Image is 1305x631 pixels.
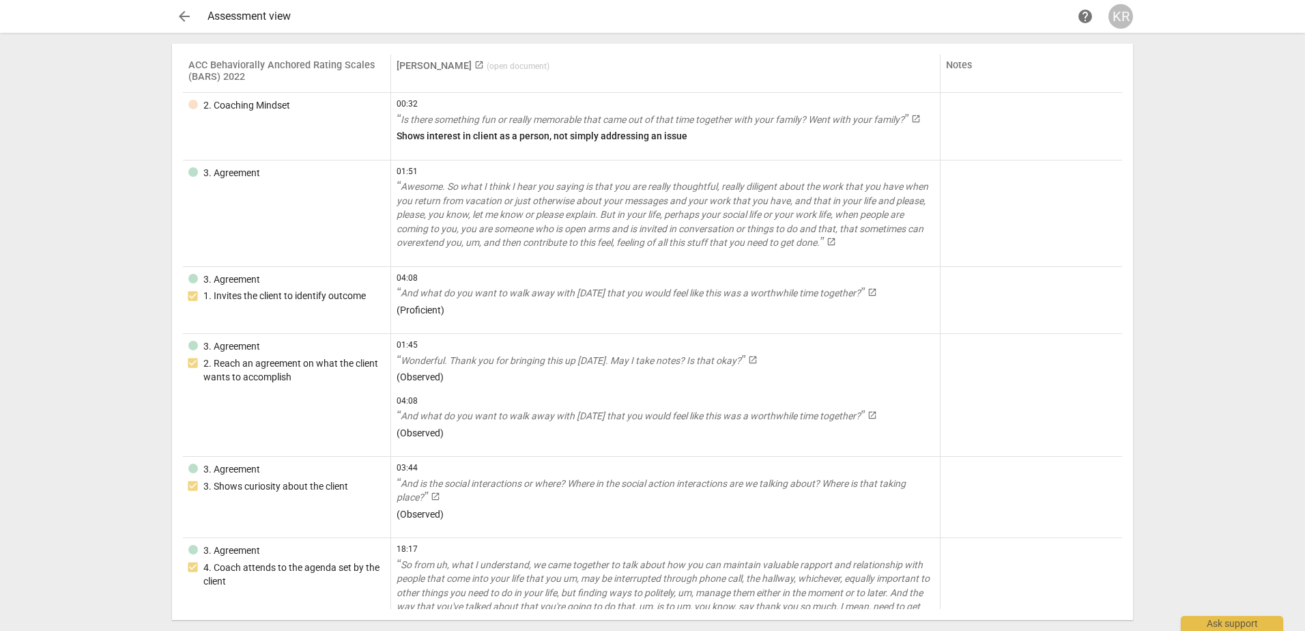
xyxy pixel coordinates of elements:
p: ( Observed ) [397,370,934,384]
div: 1. Invites the client to identify outcome [203,289,366,303]
p: Shows interest in client as a person, not simply addressing an issue [397,129,934,143]
button: KR [1108,4,1133,29]
span: 18:17 [397,544,934,555]
div: 2. Coaching Mindset [203,98,290,113]
a: So from uh, what I understand, we came together to talk about how you can maintain valuable rappo... [397,558,934,628]
span: And what do you want to walk away with [DATE] that you would feel like this was a worthwhile time... [397,288,865,298]
a: [PERSON_NAME] (open document) [397,60,549,72]
span: launch [827,237,836,247]
span: ( open document ) [487,61,549,71]
p: ( Observed ) [397,507,934,522]
span: launch [867,410,877,420]
div: 3. Agreement [203,166,260,180]
a: And what do you want to walk away with [DATE] that you would feel like this was a worthwhile time... [397,409,934,423]
span: help [1077,8,1093,25]
div: 3. Agreement [203,462,260,477]
div: 4. Coach attends to the agenda set by the client [203,561,385,589]
a: Awesome. So what I think I hear you saying is that you are really thoughtful, really diligent abo... [397,180,934,250]
a: And what do you want to walk away with [DATE] that you would feel like this was a worthwhile time... [397,286,934,300]
th: Notes [941,55,1122,93]
span: And is the social interactions or where? Where in the social action interactions are we talking a... [397,478,906,503]
span: launch [748,355,758,365]
a: Is there something fun or really memorable that came out of that time together with your family? ... [397,113,934,127]
th: ACC Behaviorally Anchored Rating Scales (BARS) 2022 [183,55,391,93]
span: Awesome. So what I think I hear you saying is that you are really thoughtful, really diligent abo... [397,181,928,248]
span: So from uh, what I understand, we came together to talk about how you can maintain valuable rappo... [397,559,930,626]
p: ( Proficient ) [397,303,934,318]
span: 01:45 [397,339,934,351]
span: 00:32 [397,98,934,110]
div: 3. Agreement [203,339,260,354]
span: launch [474,60,484,70]
span: launch [911,114,921,124]
p: ( Observed ) [397,426,934,440]
a: Help [1073,4,1098,29]
span: 01:51 [397,166,934,178]
span: launch [867,288,877,297]
span: Wonderful. Thank you for bringing this up [DATE]. May I take notes? Is that okay? [397,355,745,366]
span: And what do you want to walk away with [DATE] that you would feel like this was a worthwhile time... [397,410,865,421]
span: 04:08 [397,395,934,407]
div: Ask support [1181,616,1283,631]
div: 2. Reach an agreement on what the client wants to accomplish [203,356,385,384]
div: 3. Agreement [203,272,260,287]
a: Wonderful. Thank you for bringing this up [DATE]. May I take notes? Is that okay? [397,354,934,368]
span: Is there something fun or really memorable that came out of that time together with your family? ... [397,114,908,125]
span: 03:44 [397,462,934,474]
a: And is the social interactions or where? Where in the social action interactions are we talking a... [397,477,934,505]
span: arrow_back [176,8,192,25]
span: 04:08 [397,272,934,284]
span: launch [431,492,440,501]
div: Assessment view [207,10,1073,23]
div: 3. Agreement [203,544,260,558]
div: 3. Shows curiosity about the client [203,479,348,494]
